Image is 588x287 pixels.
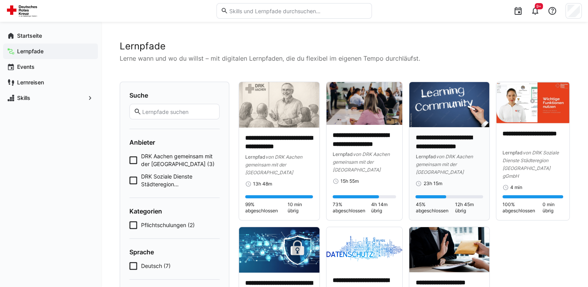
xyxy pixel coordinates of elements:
[141,108,215,115] input: Lernpfade suchen
[503,150,523,156] span: Lernpfad
[455,201,483,214] span: 12h 45m übrig
[536,4,541,9] span: 9+
[141,221,195,229] span: Pflichtschulungen (2)
[253,181,272,187] span: 13h 48m
[371,201,396,214] span: 4h 14m übrig
[129,91,220,99] h4: Suche
[340,178,359,184] span: 15h 55m
[543,201,563,214] span: 0 min übrig
[333,151,390,173] span: von DRK Aachen gemeinsam mit der [GEOGRAPHIC_DATA]
[120,40,569,52] h2: Lernpfade
[129,248,220,256] h4: Sprache
[496,82,569,123] img: image
[415,154,473,175] span: von DRK Aachen gemeinsam mit der [GEOGRAPHIC_DATA]
[409,227,489,272] img: image
[333,151,353,157] span: Lernpfad
[423,180,442,187] span: 23h 15m
[415,201,455,214] span: 45% abgeschlossen
[409,82,489,127] img: image
[239,227,319,273] img: image
[326,82,402,125] img: image
[245,154,265,160] span: Lernpfad
[141,173,220,188] span: DRK Soziale Dienste Städteregion [GEOGRAPHIC_DATA] gGmbH (4)
[510,184,522,191] span: 4 min
[503,150,559,179] span: von DRK Soziale Dienste Städteregion [GEOGRAPHIC_DATA] gGmbH
[333,201,371,214] span: 73% abgeschlossen
[326,227,402,270] img: image
[288,201,314,214] span: 10 min übrig
[415,154,436,159] span: Lernpfad
[129,138,220,146] h4: Anbieter
[245,201,288,214] span: 99% abgeschlossen
[245,154,302,175] span: von DRK Aachen gemeinsam mit der [GEOGRAPHIC_DATA]
[239,82,319,128] img: image
[503,201,543,214] span: 100% abgeschlossen
[141,152,220,168] span: DRK Aachen gemeinsam mit der [GEOGRAPHIC_DATA] (3)
[120,54,569,63] p: Lerne wann und wo du willst – mit digitalen Lernpfaden, die du flexibel im eigenen Tempo durchläu...
[228,7,367,14] input: Skills und Lernpfade durchsuchen…
[129,207,220,215] h4: Kategorien
[141,262,171,270] span: Deutsch (7)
